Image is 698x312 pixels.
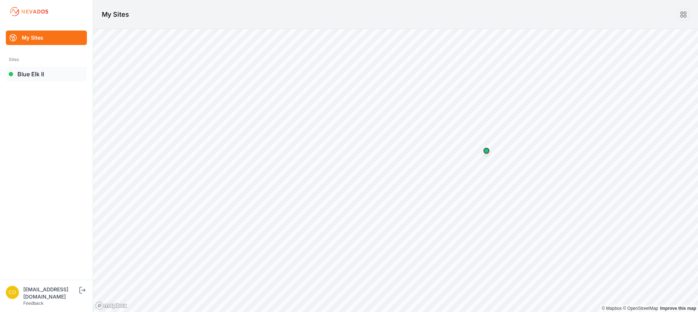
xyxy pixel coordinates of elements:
img: controlroomoperator@invenergy.com [6,286,19,299]
a: Map feedback [660,306,696,311]
a: Feedback [23,300,44,306]
img: Nevados [9,6,49,17]
div: Sites [9,55,84,64]
div: Map marker [479,143,494,158]
a: Blue Elk II [6,67,87,81]
a: OpenStreetMap [623,306,658,311]
canvas: Map [93,29,698,312]
a: Mapbox logo [95,301,127,310]
div: [EMAIL_ADDRESS][DOMAIN_NAME] [23,286,78,300]
h1: My Sites [102,9,129,20]
a: My Sites [6,31,87,45]
a: Mapbox [602,306,622,311]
